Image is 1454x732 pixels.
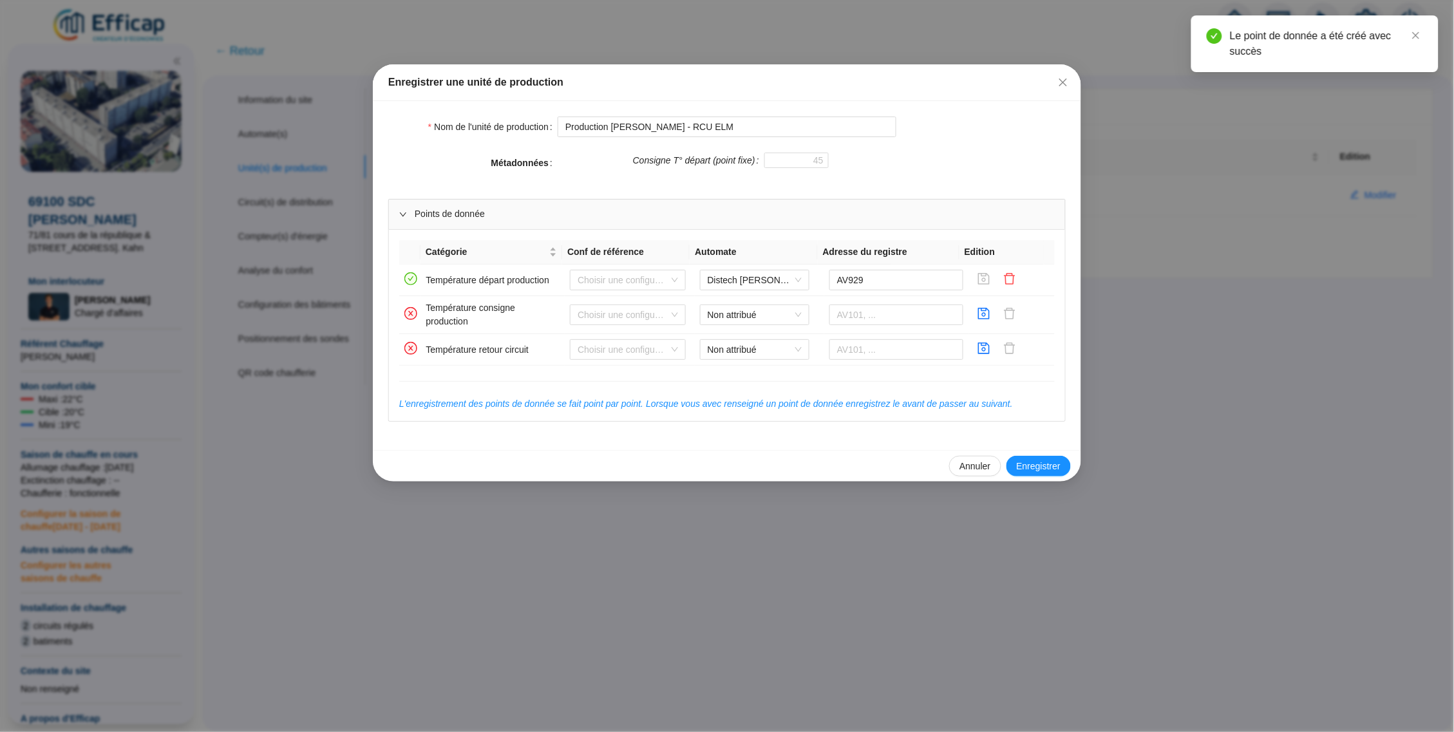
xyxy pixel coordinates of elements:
span: Enregistrer [1017,460,1061,473]
div: Le point de donnée a été créé avec succès [1230,28,1423,59]
input: AV101, ... [829,270,963,290]
label: Nom de l'unité de production [428,117,558,137]
th: Catégorie [420,240,562,265]
th: Conf de référence [562,240,690,265]
th: Adresse du registre [818,240,959,265]
strong: Métadonnées [491,158,549,168]
th: Edition [959,240,1044,265]
a: Close [1409,28,1423,42]
input: AV101, ... [829,339,963,360]
span: close-circle [404,307,417,320]
span: delete [1003,272,1016,285]
span: close [1058,77,1068,88]
span: close [1412,31,1421,40]
span: save [977,307,990,320]
input: Consigne T° départ (point fixe) [764,153,829,168]
button: Enregistrer [1006,456,1071,476]
span: check-circle [404,272,417,285]
td: Température consigne production [421,296,565,334]
button: Close [1053,72,1073,93]
span: Non attribué [708,305,802,324]
span: Non attribué [708,340,802,359]
span: expanded [399,211,407,218]
span: close-circle [404,342,417,355]
span: check-circle [1207,28,1222,44]
span: save [977,342,990,355]
label: Consigne T° départ (point fixe) [633,153,764,168]
input: AV101, ... [829,305,963,325]
span: Points de donnée [415,207,1055,221]
span: Distech Albert Thomas [708,270,802,290]
th: Automate [690,240,817,265]
input: Nom de l'unité de production [558,117,896,137]
div: Enregistrer une unité de production [388,75,1066,90]
td: Température départ production [421,265,565,296]
span: Catégorie [426,245,547,259]
span: L'enregistrement des points de donnée se fait point par point. Lorsque vous avec renseigné un poi... [399,399,1013,409]
span: Fermer [1053,77,1073,88]
td: Température retour circuit [421,334,565,366]
div: Points de donnée [389,200,1065,229]
span: Annuler [959,460,990,473]
button: Annuler [949,456,1001,476]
